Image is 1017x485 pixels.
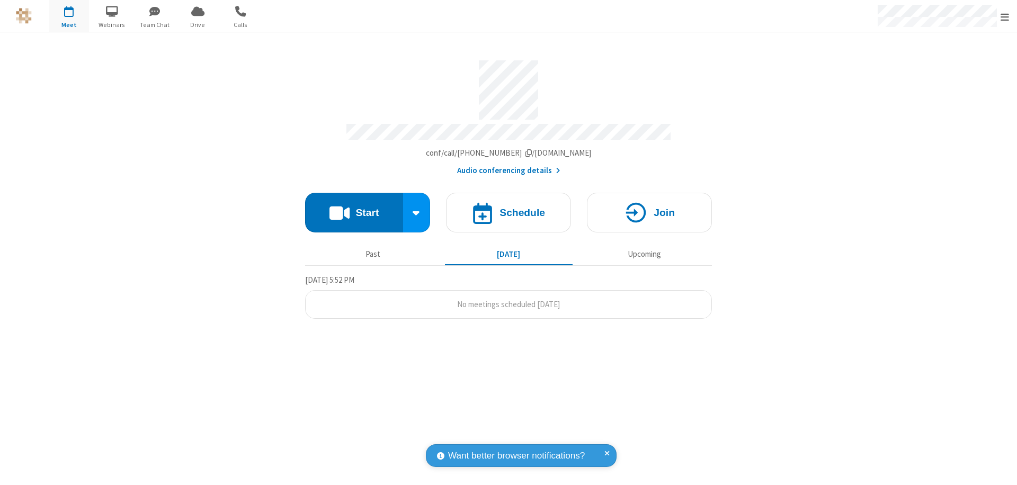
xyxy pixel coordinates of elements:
[305,274,712,319] section: Today's Meetings
[457,299,560,309] span: No meetings scheduled [DATE]
[581,244,708,264] button: Upcoming
[587,193,712,232] button: Join
[49,20,89,30] span: Meet
[499,208,545,218] h4: Schedule
[654,208,675,218] h4: Join
[305,52,712,177] section: Account details
[92,20,132,30] span: Webinars
[426,147,592,159] button: Copy my meeting room linkCopy my meeting room link
[446,193,571,232] button: Schedule
[16,8,32,24] img: QA Selenium DO NOT DELETE OR CHANGE
[355,208,379,218] h4: Start
[445,244,573,264] button: [DATE]
[135,20,175,30] span: Team Chat
[426,148,592,158] span: Copy my meeting room link
[457,165,560,177] button: Audio conferencing details
[178,20,218,30] span: Drive
[305,193,403,232] button: Start
[403,193,431,232] div: Start conference options
[305,275,354,285] span: [DATE] 5:52 PM
[309,244,437,264] button: Past
[991,457,1009,478] iframe: Chat
[448,449,585,463] span: Want better browser notifications?
[221,20,261,30] span: Calls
